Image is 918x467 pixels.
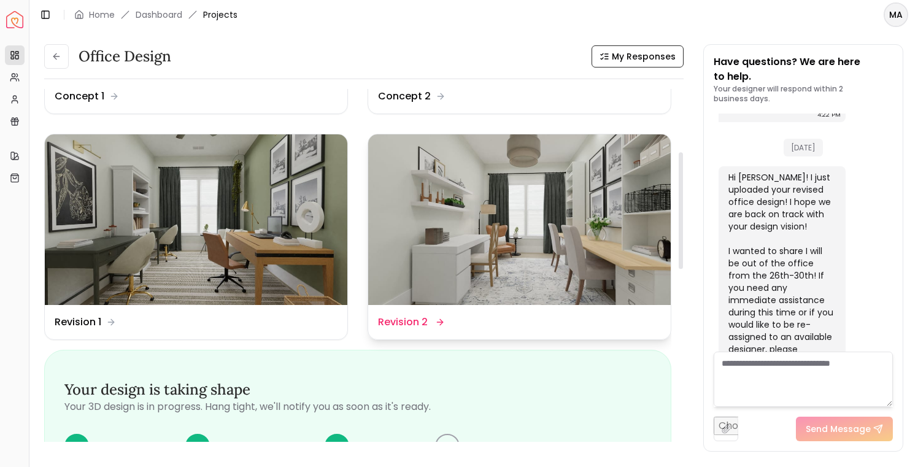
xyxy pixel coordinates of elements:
p: Your 3D design is in progress. Hang tight, we'll notify you as soon as it's ready. [64,399,651,414]
a: Spacejoy [6,11,23,28]
p: Room Modeling [215,439,293,453]
div: 3 [325,434,349,458]
dd: Concept 1 [55,89,104,104]
dd: Revision 1 [55,315,101,330]
p: Moodboard [94,439,153,453]
span: MA [885,4,907,26]
div: 4 [435,434,460,458]
a: Revision 1Revision 1 [44,134,348,339]
h3: Office Design [79,47,171,66]
a: Home [89,9,115,21]
div: Hi [PERSON_NAME]! I just uploaded your revised office design! I hope we are back on track with yo... [728,171,833,380]
nav: breadcrumb [74,9,237,21]
h3: Your design is taking shape [64,380,651,399]
span: My Responses [612,50,676,63]
span: [DATE] [784,139,823,156]
span: Projects [203,9,237,21]
p: Realistic Images [465,439,547,453]
button: My Responses [592,45,684,68]
dd: Concept 2 [378,89,431,104]
button: MA [884,2,908,27]
img: Revision 2 [368,134,671,304]
a: Revision 2Revision 2 [368,134,671,339]
p: 3D Design [354,439,403,453]
img: Spacejoy Logo [6,11,23,28]
dd: Revision 2 [378,315,428,330]
img: Revision 1 [45,134,347,304]
p: Your designer will respond within 2 business days. [714,84,893,104]
a: Dashboard [136,9,182,21]
p: Have questions? We are here to help. [714,55,893,84]
div: 4:22 PM [817,109,841,121]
